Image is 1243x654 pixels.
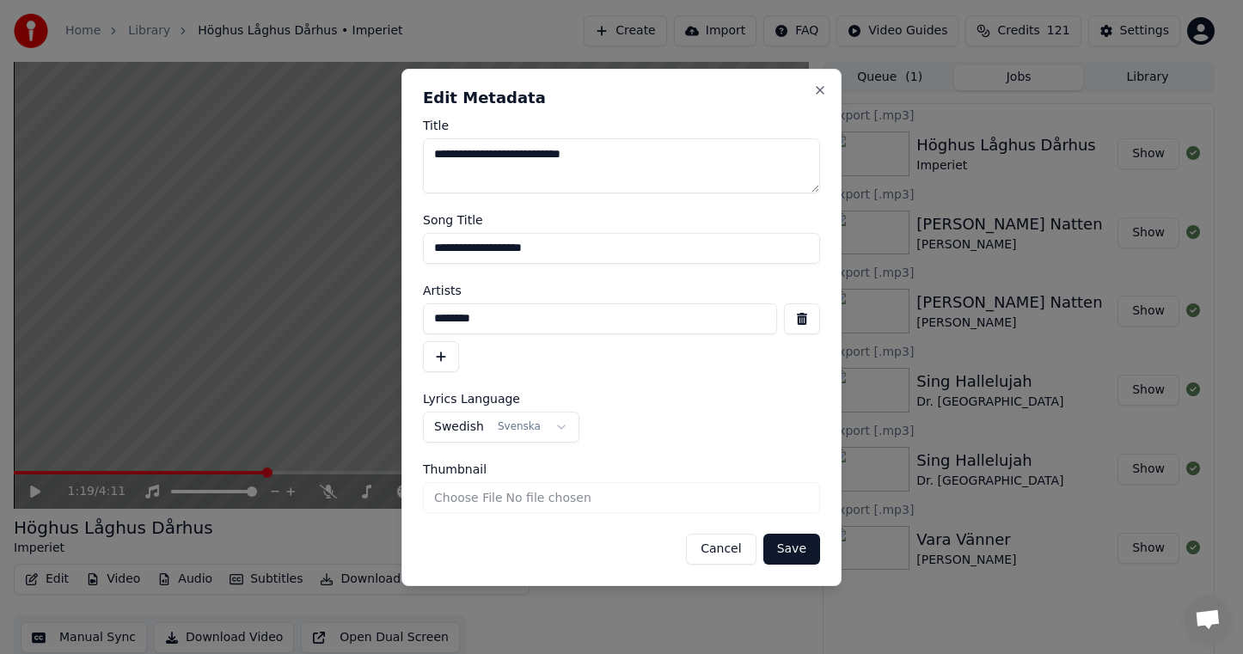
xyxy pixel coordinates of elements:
[423,119,820,131] label: Title
[763,534,820,565] button: Save
[423,284,820,296] label: Artists
[423,393,520,405] span: Lyrics Language
[423,463,487,475] span: Thumbnail
[423,90,820,106] h2: Edit Metadata
[423,214,820,226] label: Song Title
[686,534,756,565] button: Cancel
